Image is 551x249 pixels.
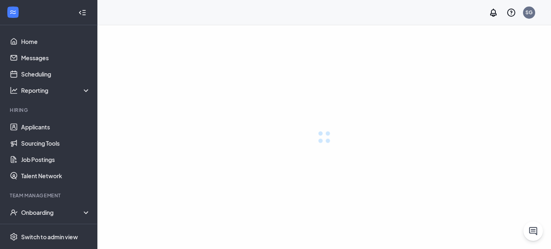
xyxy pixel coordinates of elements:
svg: QuestionInfo [506,8,516,17]
a: Sourcing Tools [21,135,90,151]
a: Applicants [21,119,90,135]
div: Onboarding [21,208,91,216]
a: Team [21,221,90,237]
div: SG [525,9,533,16]
a: Home [21,33,90,50]
a: Job Postings [21,151,90,168]
svg: UserCheck [10,208,18,216]
div: Switch to admin view [21,233,78,241]
svg: ChatActive [528,226,538,236]
svg: WorkstreamLogo [9,8,17,16]
a: Talent Network [21,168,90,184]
div: Team Management [10,192,89,199]
svg: Notifications [489,8,498,17]
div: Hiring [10,107,89,114]
a: Scheduling [21,66,90,82]
svg: Analysis [10,86,18,94]
svg: Collapse [78,9,86,17]
button: ChatActive [523,221,543,241]
a: Messages [21,50,90,66]
div: Reporting [21,86,91,94]
svg: Settings [10,233,18,241]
